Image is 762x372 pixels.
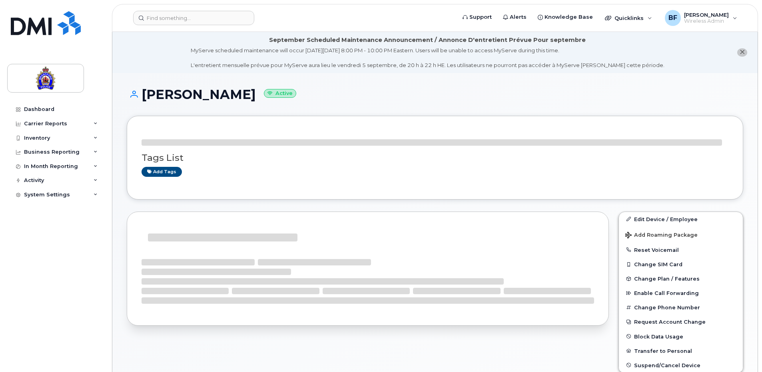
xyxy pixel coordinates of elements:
h1: [PERSON_NAME] [127,87,743,101]
button: Change Phone Number [619,300,743,315]
button: Change Plan / Features [619,271,743,286]
span: Enable Call Forwarding [634,290,699,296]
span: Change Plan / Features [634,276,700,282]
span: Suspend/Cancel Device [634,362,700,368]
button: Request Account Change [619,315,743,329]
div: September Scheduled Maintenance Announcement / Annonce D'entretient Prévue Pour septembre [269,36,586,44]
button: Change SIM Card [619,257,743,271]
button: Enable Call Forwarding [619,286,743,300]
small: Active [264,89,296,98]
button: Block Data Usage [619,329,743,344]
button: Transfer to Personal [619,344,743,358]
h3: Tags List [142,153,728,163]
button: Reset Voicemail [619,243,743,257]
button: close notification [737,48,747,57]
a: Edit Device / Employee [619,212,743,226]
span: Add Roaming Package [625,232,698,239]
div: MyServe scheduled maintenance will occur [DATE][DATE] 8:00 PM - 10:00 PM Eastern. Users will be u... [191,47,664,69]
a: Add tags [142,167,182,177]
button: Add Roaming Package [619,226,743,243]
